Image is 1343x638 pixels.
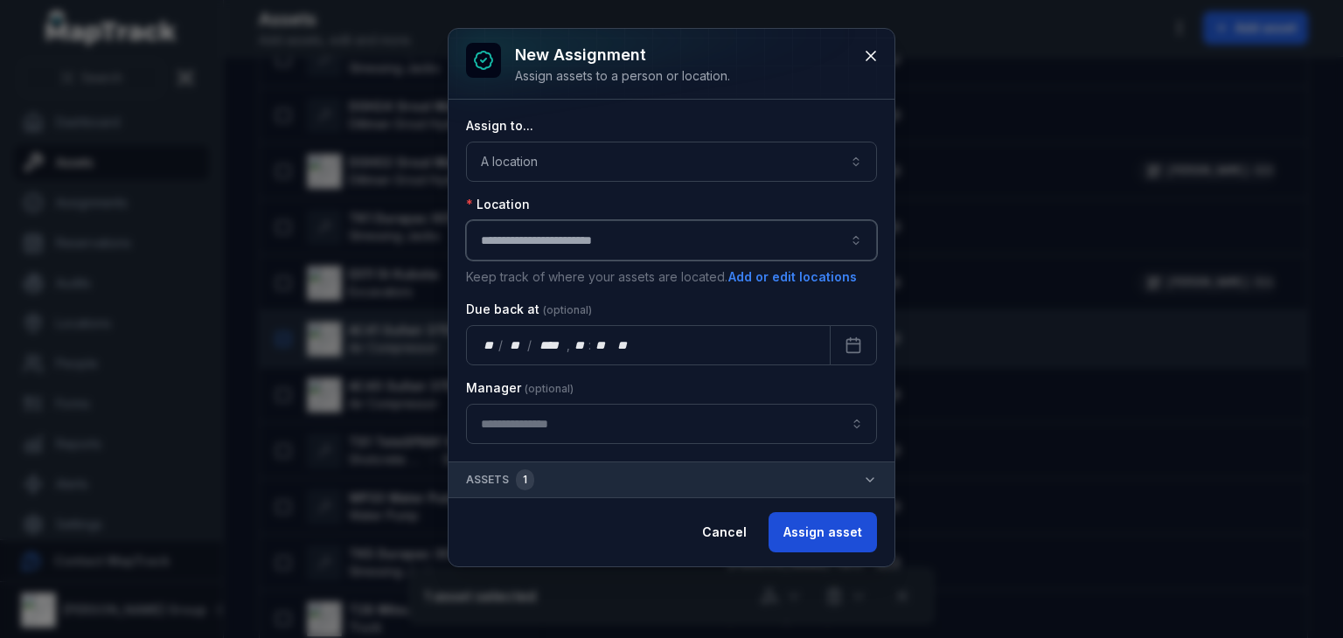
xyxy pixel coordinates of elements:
button: Calendar [830,325,877,365]
div: month, [504,336,528,354]
label: Location [466,196,530,213]
div: day, [481,336,498,354]
div: / [498,336,504,354]
label: Assign to... [466,117,533,135]
label: Due back at [466,301,592,318]
div: hour, [572,336,589,354]
button: Add or edit locations [727,267,858,287]
h3: New assignment [515,43,730,67]
input: assignment-add:cf[907ad3fd-eed4-49d8-ad84-d22efbadc5a5]-label [466,404,877,444]
label: Manager [466,379,574,397]
div: 1 [516,469,534,490]
button: Assets1 [449,462,894,497]
button: A location [466,142,877,182]
div: , [567,336,572,354]
div: / [527,336,533,354]
div: minute, [593,336,610,354]
div: am/pm, [614,336,633,354]
button: Assign asset [769,512,877,552]
div: Assign assets to a person or location. [515,67,730,85]
div: year, [533,336,566,354]
span: Assets [466,469,534,490]
button: Cancel [687,512,762,552]
div: : [588,336,593,354]
p: Keep track of where your assets are located. [466,267,877,287]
